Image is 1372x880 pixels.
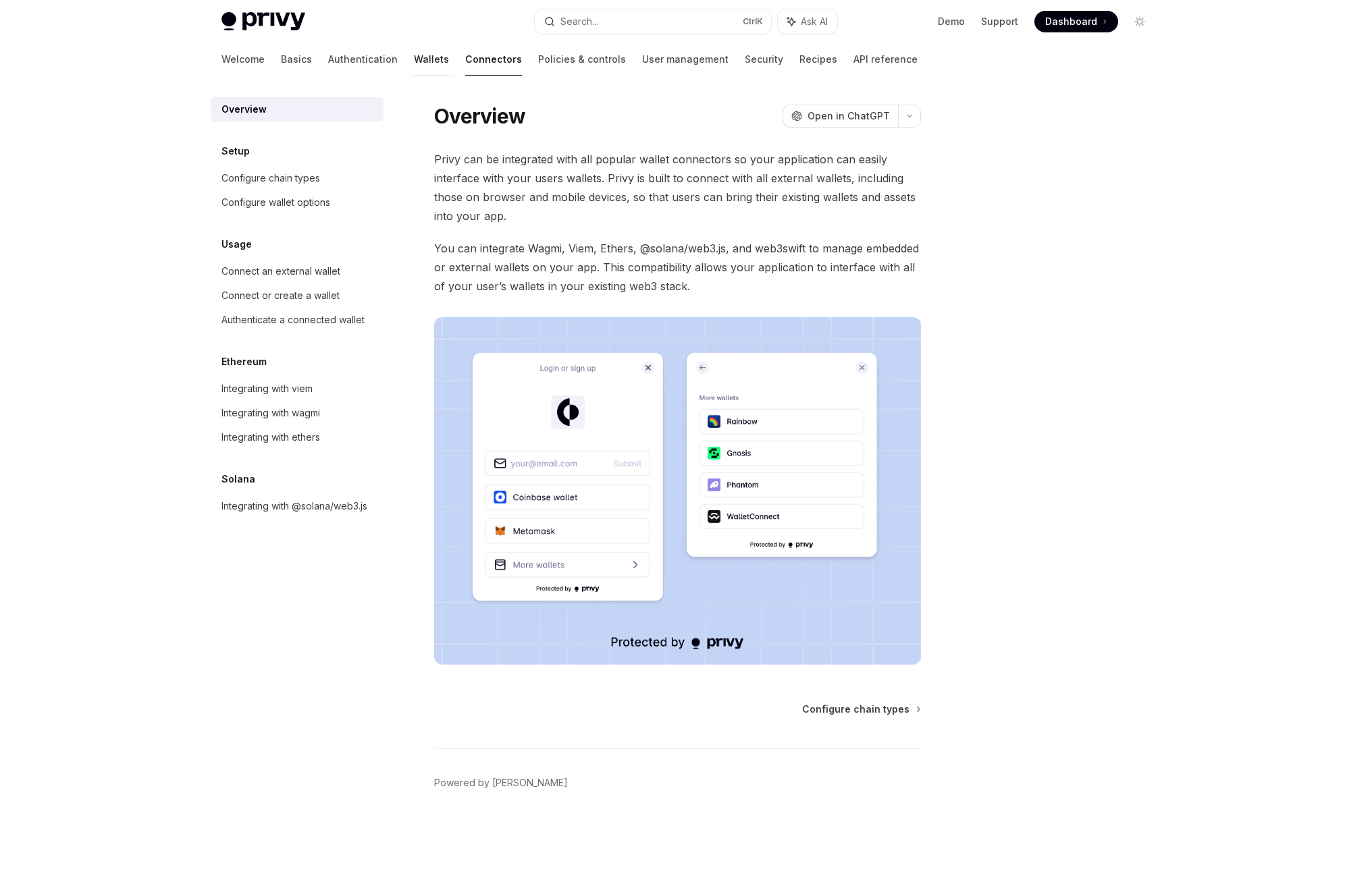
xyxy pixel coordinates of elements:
a: Connectors [465,43,522,76]
a: Configure wallet options [211,190,384,215]
span: Privy can be integrated with all popular wallet connectors so your application can easily interfa... [434,150,921,225]
a: Configure chain types [802,703,920,716]
div: Connect an external wallet [221,263,340,279]
span: Open in ChatGPT [808,109,890,123]
div: Configure wallet options [221,194,330,211]
div: Integrating with ethers [221,429,320,445]
div: Authenticate a connected wallet [221,312,365,328]
a: Welcome [221,43,265,76]
a: Powered by [PERSON_NAME] [434,776,568,790]
button: Open in ChatGPT [783,105,898,128]
img: Connectors3 [434,317,921,665]
span: Ctrl K [743,16,763,27]
span: Configure chain types [802,703,909,716]
a: Authentication [328,43,398,76]
button: Toggle dark mode [1129,11,1151,32]
div: Connect or create a wallet [221,287,340,304]
div: Integrating with viem [221,381,313,397]
div: Configure chain types [221,170,320,186]
a: Integrating with @solana/web3.js [211,494,384,518]
h5: Ethereum [221,354,267,370]
button: Ask AI [778,9,837,34]
a: Policies & controls [538,43,626,76]
a: API reference [853,43,918,76]
a: Security [745,43,783,76]
a: Configure chain types [211,166,384,190]
div: Integrating with @solana/web3.js [221,498,367,514]
a: Recipes [799,43,837,76]
a: Integrating with viem [211,377,384,401]
a: Dashboard [1034,11,1118,32]
div: Integrating with wagmi [221,405,320,421]
span: Ask AI [801,15,828,28]
a: Integrating with ethers [211,425,384,449]
a: Integrating with wagmi [211,401,384,425]
span: You can integrate Wagmi, Viem, Ethers, @solana/web3.js, and web3swift to manage embedded or exter... [434,239,921,296]
h5: Setup [221,143,250,159]
a: Connect an external wallet [211,259,384,283]
a: Authenticate a connected wallet [211,308,384,332]
a: Demo [938,15,965,28]
a: User management [642,43,729,76]
img: light logo [221,12,305,31]
a: Connect or create a wallet [211,283,384,308]
a: Overview [211,97,384,121]
a: Wallets [414,43,449,76]
button: Search...CtrlK [535,9,771,34]
div: Overview [221,101,267,117]
a: Support [981,15,1018,28]
h5: Solana [221,471,255,487]
h1: Overview [434,104,525,128]
div: Search... [560,13,598,30]
h5: Usage [221,236,252,252]
span: Dashboard [1045,15,1097,28]
a: Basics [281,43,312,76]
